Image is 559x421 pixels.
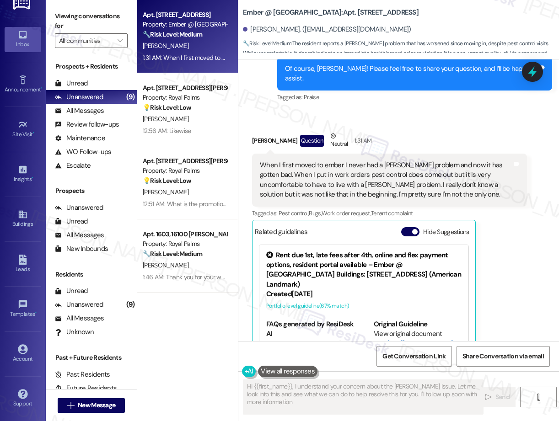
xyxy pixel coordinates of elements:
input: All communities [59,33,113,48]
span: Share Conversation via email [462,352,544,361]
span: Praise [304,93,319,101]
div: Apt. 1603, 16100 [PERSON_NAME] Pass [143,229,227,239]
span: [PERSON_NAME] [143,115,188,123]
button: New Message [58,398,125,413]
div: Property: Royal Palms [143,239,227,249]
button: Send [479,387,516,407]
div: Unread [55,217,88,226]
b: Original Guideline [374,320,428,329]
span: • [33,130,34,136]
div: Escalate [55,161,91,171]
span: Bugs , [309,209,322,217]
div: Property: Ember @ [GEOGRAPHIC_DATA] [143,20,227,29]
div: (9) [124,90,137,104]
span: • [32,175,33,181]
div: Past + Future Residents [46,353,137,362]
div: Apt. [STREET_ADDRESS] [143,10,227,20]
div: WO Follow-ups [55,147,111,157]
span: [PERSON_NAME] [143,42,188,50]
b: FAQs generated by ResiDesk AI [266,320,354,338]
div: Future Residents [55,384,117,393]
span: • [41,85,42,91]
strong: 🔧 Risk Level: Medium [243,40,291,47]
div: Residents [46,270,137,279]
span: Send [495,392,510,402]
div: View original document here [374,329,462,349]
strong: 🔧 Risk Level: Medium [143,250,202,258]
li: What is the property's address? [275,339,354,359]
span: Tenant complaint [371,209,413,217]
span: Get Conversation Link [382,352,446,361]
div: (9) [124,298,137,312]
div: Property: Royal Palms [143,166,227,176]
div: Neutral [328,131,349,150]
div: 12:56 AM: Likewise [143,127,191,135]
span: New Message [78,400,115,410]
a: Leads [5,252,41,277]
div: Unanswered [55,300,103,309]
span: • [35,309,37,316]
div: All Messages [55,314,104,323]
a: [URL][DOMAIN_NAME]… [387,339,457,348]
a: Buildings [5,207,41,231]
div: Related guidelines [255,227,308,240]
div: Prospects [46,186,137,196]
strong: 💡 Risk Level: Low [143,176,191,185]
div: [PERSON_NAME] [252,131,527,154]
button: Share Conversation via email [457,346,550,367]
div: Prospects + Residents [46,62,137,71]
label: Viewing conversations for [55,9,128,33]
div: Tagged as: [252,207,527,220]
div: Apt. [STREET_ADDRESS][PERSON_NAME] [143,156,227,166]
div: 12:51 AM: What is the promotion of a year of free rent? How does this event work? [143,200,358,208]
i:  [485,394,492,401]
strong: 💡 Risk Level: Low [143,103,191,112]
i:  [118,37,123,44]
div: 1:31 AM [352,136,371,145]
span: [PERSON_NAME] [143,188,188,196]
i:  [535,394,542,401]
div: Created [DATE] [266,289,462,299]
div: Unanswered [55,92,103,102]
div: New Inbounds [55,244,108,254]
div: All Messages [55,106,104,116]
div: Unread [55,286,88,296]
div: Unanswered [55,203,103,213]
b: Ember @ [GEOGRAPHIC_DATA]: Apt. [STREET_ADDRESS] [243,8,419,17]
div: Question [300,135,324,146]
div: Of course, [PERSON_NAME]! Please feel free to share your question, and I’ll be happy to assist. [285,64,537,84]
a: Insights • [5,162,41,187]
span: Work order request , [322,209,371,217]
a: Templates • [5,297,41,321]
span: [PERSON_NAME] [143,261,188,269]
a: Site Visit • [5,117,41,142]
label: Hide Suggestions [423,227,469,237]
div: Property: Royal Palms [143,93,227,102]
div: [PERSON_NAME]. ([EMAIL_ADDRESS][DOMAIN_NAME]) [243,25,411,34]
div: Apt. [STREET_ADDRESS][PERSON_NAME] [143,83,227,93]
div: Rent due 1st, late fees after 4th, online and flex payment options, resident portal available – E... [266,250,462,290]
div: Portfolio level guideline ( 67 % match) [266,301,462,311]
div: Review follow-ups [55,120,119,129]
div: Tagged as: [277,91,552,104]
div: All Messages [55,230,104,240]
i:  [67,402,74,409]
span: Pest control , [279,209,309,217]
button: Get Conversation Link [376,346,451,367]
div: Unread [55,79,88,88]
strong: 🔧 Risk Level: Medium [143,30,202,38]
div: Maintenance [55,133,105,143]
textarea: Hi {{first_name}}, I understand your concern about the [PERSON_NAME] issue. Let me look into this... [243,380,483,414]
div: Past Residents [55,370,110,379]
div: Unknown [55,327,94,337]
a: Inbox [5,27,41,52]
a: Account [5,341,41,366]
a: Support [5,386,41,411]
span: : The resident reports a [PERSON_NAME] problem that has worsened since moving in, despite pest co... [243,39,559,68]
div: When I first moved to ember I never had a [PERSON_NAME] problem and now it has gotten bad. When I... [260,160,512,200]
